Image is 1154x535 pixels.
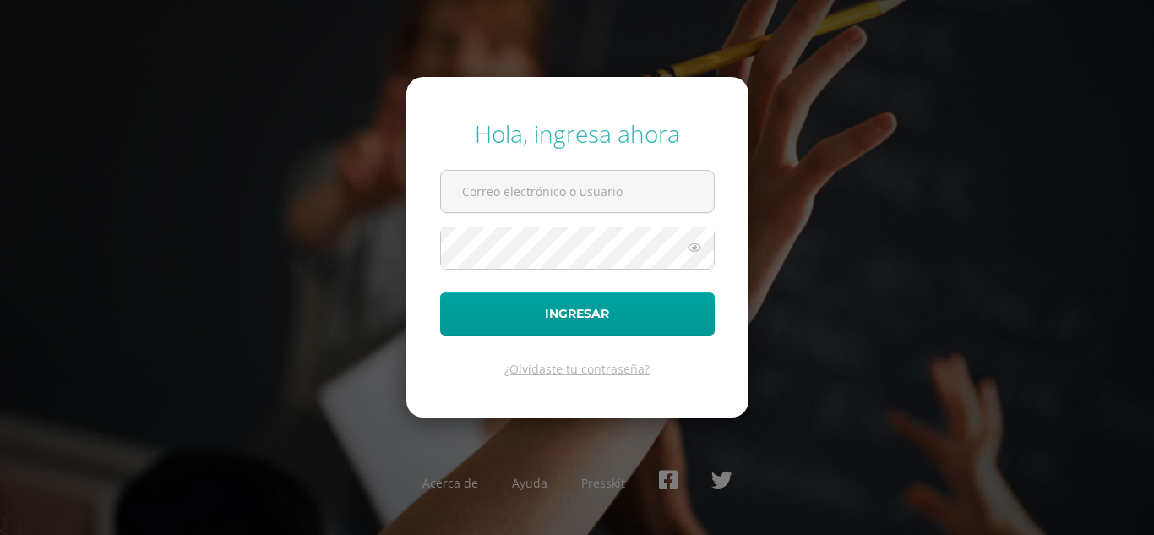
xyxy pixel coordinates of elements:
[440,117,715,150] div: Hola, ingresa ahora
[581,475,625,491] a: Presskit
[512,475,547,491] a: Ayuda
[422,475,478,491] a: Acerca de
[441,171,714,212] input: Correo electrónico o usuario
[440,292,715,336] button: Ingresar
[504,361,650,377] a: ¿Olvidaste tu contraseña?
